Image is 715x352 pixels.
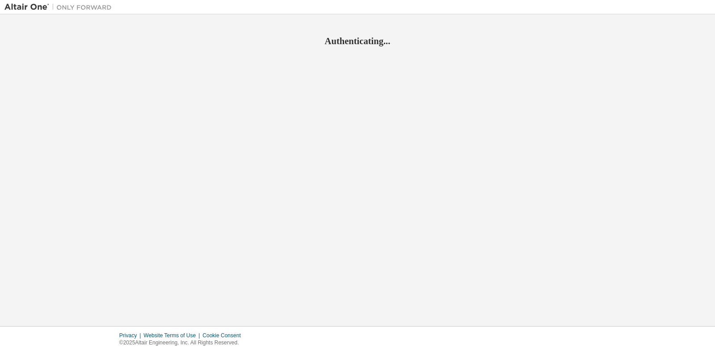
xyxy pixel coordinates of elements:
[119,332,143,339] div: Privacy
[119,339,246,347] p: © 2025 Altair Engineering, Inc. All Rights Reserved.
[4,35,711,47] h2: Authenticating...
[202,332,246,339] div: Cookie Consent
[4,3,116,12] img: Altair One
[143,332,202,339] div: Website Terms of Use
